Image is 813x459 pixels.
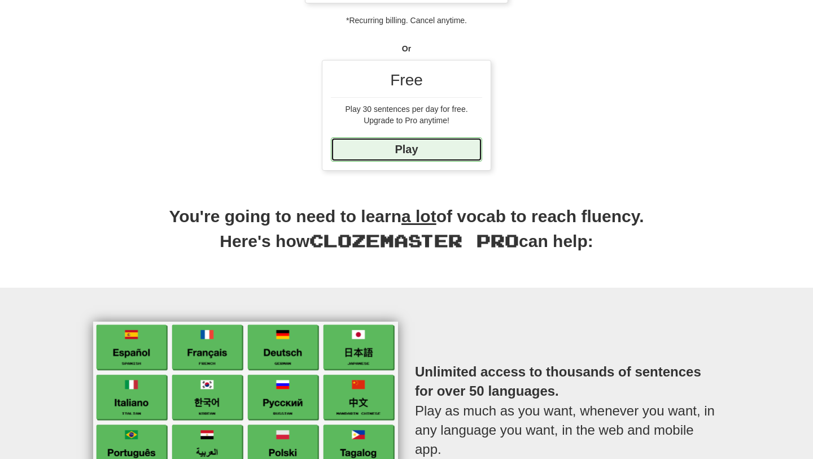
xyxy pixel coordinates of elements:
a: Play [331,137,482,162]
u: a lot [401,207,436,226]
h2: You're going to need to learn of vocab to reach fluency. Here's how can help: [85,205,728,266]
div: Upgrade to Pro anytime! [331,115,482,126]
strong: Or [402,44,411,53]
strong: Unlimited access to thousands of sentences for over 50 languages. [415,364,701,399]
div: Play 30 sentences per day for free. [331,103,482,115]
span: Clozemaster Pro [309,230,519,250]
div: Free [331,69,482,98]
